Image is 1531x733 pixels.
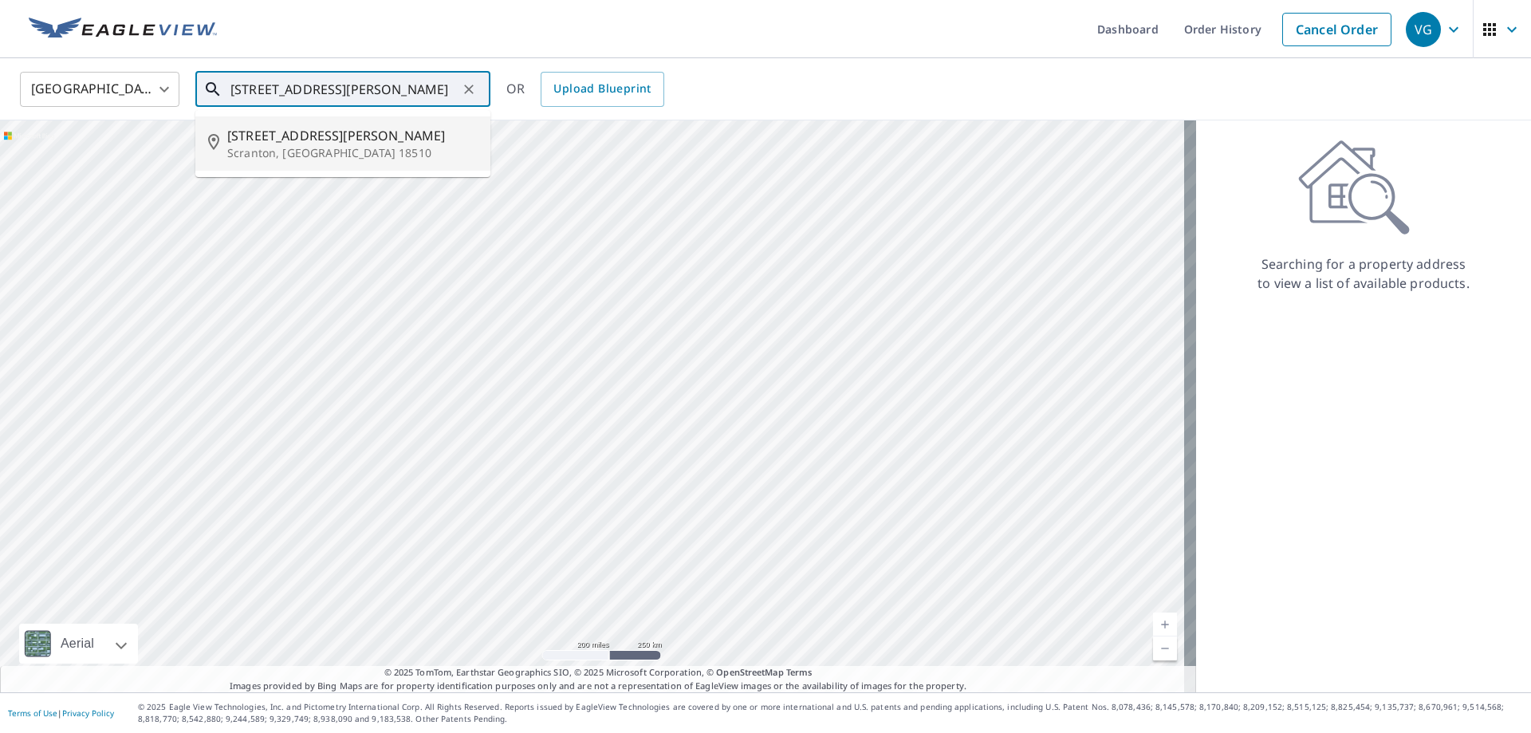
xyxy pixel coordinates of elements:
[506,72,664,107] div: OR
[716,666,783,678] a: OpenStreetMap
[1282,13,1391,46] a: Cancel Order
[8,707,57,719] a: Terms of Use
[227,126,478,145] span: [STREET_ADDRESS][PERSON_NAME]
[458,78,480,100] button: Clear
[230,67,458,112] input: Search by address or latitude-longitude
[1153,636,1177,660] a: Current Level 5, Zoom Out
[138,701,1523,725] p: © 2025 Eagle View Technologies, Inc. and Pictometry International Corp. All Rights Reserved. Repo...
[62,707,114,719] a: Privacy Policy
[8,708,114,718] p: |
[384,666,813,680] span: © 2025 TomTom, Earthstar Geographics SIO, © 2025 Microsoft Corporation, ©
[1406,12,1441,47] div: VG
[20,67,179,112] div: [GEOGRAPHIC_DATA]
[786,666,813,678] a: Terms
[56,624,99,664] div: Aerial
[19,624,138,664] div: Aerial
[541,72,663,107] a: Upload Blueprint
[1153,613,1177,636] a: Current Level 5, Zoom In
[29,18,217,41] img: EV Logo
[227,145,478,161] p: Scranton, [GEOGRAPHIC_DATA] 18510
[1257,254,1470,293] p: Searching for a property address to view a list of available products.
[553,79,651,99] span: Upload Blueprint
